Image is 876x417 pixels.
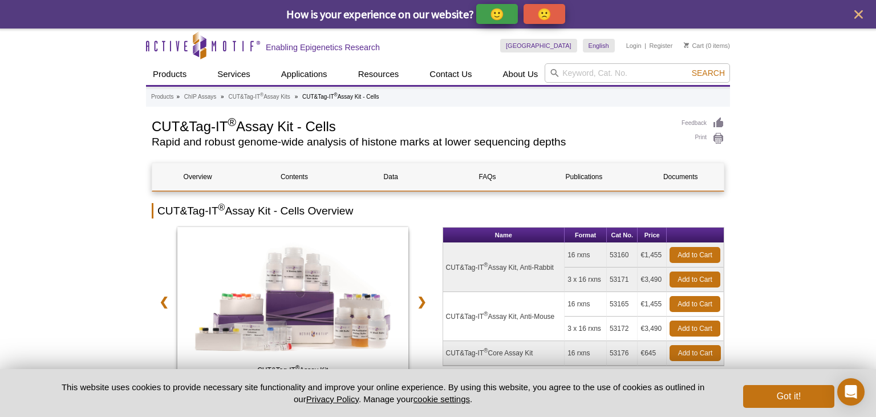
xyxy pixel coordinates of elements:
span: Search [692,68,725,78]
img: Your Cart [684,42,689,48]
p: This website uses cookies to provide necessary site functionality and improve your online experie... [42,381,724,405]
img: CUT&Tag-IT Assay Kit [177,227,408,381]
sup: ® [260,92,263,98]
a: Products [146,63,193,85]
td: 53172 [607,317,638,341]
th: Name [443,228,565,243]
a: Print [682,132,724,145]
td: €645 [638,341,667,366]
a: Add to Cart [670,321,720,337]
sup: ® [484,311,488,317]
p: 🙂 [490,7,504,21]
a: CUT&Tag-IT®Assay Kits [228,92,290,102]
a: Publications [538,163,629,191]
td: €3,490 [638,317,667,341]
li: | [644,39,646,52]
sup: ® [484,347,488,354]
button: cookie settings [413,394,470,404]
a: Add to Cart [670,296,720,312]
td: 53160 [607,243,638,268]
td: 53171 [607,268,638,292]
a: Cart [684,42,704,50]
a: CUT&Tag-IT Assay Kit [177,227,408,384]
a: Contact Us [423,63,478,85]
td: CUT&Tag-IT Assay Kit, Anti-Mouse [443,292,565,341]
span: CUT&Tag-IT Assay Kit [180,365,405,376]
a: Add to Cart [670,247,720,263]
a: FAQs [442,163,533,191]
a: Products [151,92,173,102]
a: [GEOGRAPHIC_DATA] [500,39,577,52]
a: About Us [496,63,545,85]
td: 3 x 16 rxns [565,317,607,341]
td: 3 x 16 rxns [565,268,607,292]
a: Add to Cart [670,272,720,288]
a: Overview [152,163,243,191]
sup: ® [295,365,299,371]
th: Format [565,228,607,243]
a: Login [626,42,642,50]
td: CUT&Tag-IT Core Assay Kit [443,341,565,366]
a: ❮ [152,289,176,315]
h1: CUT&Tag-IT Assay Kit - Cells [152,117,670,134]
h2: Rapid and robust genome-wide analysis of histone marks at lower sequencing depths [152,137,670,147]
a: Register [649,42,672,50]
sup: ® [218,203,225,212]
p: 🙁 [537,7,551,21]
td: 16 rxns [565,292,607,317]
td: €3,490 [638,268,667,292]
sup: ® [334,92,338,98]
td: 16 rxns [565,243,607,268]
input: Keyword, Cat. No. [545,63,730,83]
li: » [221,94,224,100]
a: Add to Cart [670,345,721,361]
button: Got it! [743,385,834,408]
a: Privacy Policy [306,394,359,404]
div: Open Intercom Messenger [837,378,865,406]
a: ChIP Assays [184,92,217,102]
a: Contents [249,163,339,191]
a: Resources [351,63,406,85]
th: Cat No. [607,228,638,243]
a: ❯ [409,289,434,315]
li: » [295,94,298,100]
button: Search [688,68,728,78]
span: How is your experience on our website? [286,7,474,21]
li: CUT&Tag-IT Assay Kit - Cells [302,94,379,100]
td: 16 rxns [565,341,607,366]
li: (0 items) [684,39,730,52]
a: Documents [635,163,726,191]
td: €1,455 [638,292,667,317]
li: » [176,94,180,100]
button: close [851,7,866,22]
th: Price [638,228,667,243]
sup: ® [484,262,488,268]
a: Applications [274,63,334,85]
sup: ® [228,116,236,128]
td: 53176 [607,341,638,366]
h2: CUT&Tag-IT Assay Kit - Cells Overview [152,203,724,218]
a: Data [346,163,436,191]
a: Feedback [682,117,724,129]
h2: Enabling Epigenetics Research [266,42,380,52]
a: Services [210,63,257,85]
td: 53165 [607,292,638,317]
a: English [583,39,615,52]
td: CUT&Tag-IT Assay Kit, Anti-Rabbit [443,243,565,292]
td: €1,455 [638,243,667,268]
